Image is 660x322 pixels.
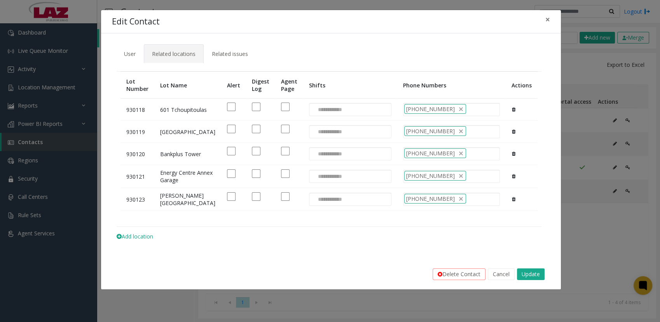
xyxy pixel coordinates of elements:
span: × [545,14,550,25]
td: 930120 [120,143,154,165]
input: NO DATA FOUND [309,193,346,205]
h4: Edit Contact [112,16,160,28]
span: [PHONE_NUMBER] [406,195,455,203]
input: NO DATA FOUND [309,125,346,138]
td: Bankplus Tower [154,143,221,165]
span: delete [458,149,464,157]
input: NO DATA FOUND [309,103,346,116]
td: 601 Tchoupitoulas [154,99,221,121]
button: Cancel [488,268,515,280]
th: Lot Name [154,72,221,99]
button: Delete Contact [433,268,485,280]
button: Close [540,10,555,29]
td: [GEOGRAPHIC_DATA] [154,121,221,143]
td: 930119 [120,121,154,143]
th: Agent Page [275,72,303,99]
span: Related issues [212,50,248,57]
th: Digest Log [246,72,275,99]
td: 930123 [120,188,154,211]
td: 930118 [120,99,154,121]
th: Actions [506,72,538,99]
td: Energy Centre Annex Garage [154,165,221,188]
span: [PHONE_NUMBER] [406,149,455,157]
input: NO DATA FOUND [309,170,346,183]
span: [PHONE_NUMBER] [406,172,455,180]
ul: Tabs [116,44,546,57]
span: delete [458,127,464,135]
th: Shifts [303,72,397,99]
td: 930121 [120,165,154,188]
span: User [124,50,136,57]
span: delete [458,172,464,180]
span: Add location [117,233,153,240]
span: delete [458,195,464,203]
span: delete [458,105,464,113]
span: [PHONE_NUMBER] [406,127,455,135]
span: Related locations [152,50,196,57]
th: Alert [221,72,246,99]
th: Lot Number [120,72,154,99]
span: [PHONE_NUMBER] [406,105,455,113]
th: Phone Numbers [397,72,506,99]
td: [PERSON_NAME][GEOGRAPHIC_DATA] [154,188,221,211]
input: NO DATA FOUND [309,148,346,160]
button: Update [517,268,545,280]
